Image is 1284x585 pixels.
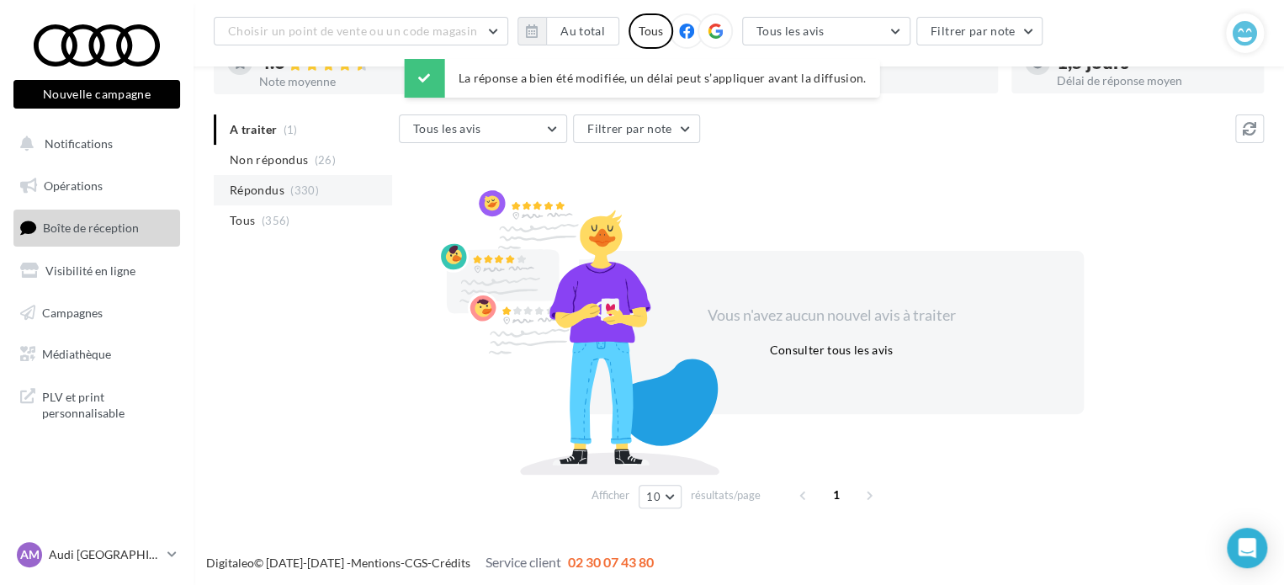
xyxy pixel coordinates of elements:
a: Crédits [432,556,470,570]
span: (356) [262,214,290,227]
button: Notifications [10,126,177,162]
div: Tous [629,13,673,49]
button: 10 [639,485,682,508]
span: AM [20,546,40,563]
span: © [DATE]-[DATE] - - - [206,556,654,570]
span: Campagnes [42,305,103,319]
span: Choisir un point de vente ou un code magasin [228,24,477,38]
span: Non répondus [230,152,308,168]
div: Open Intercom Messenger [1227,528,1267,568]
span: Afficher [592,487,629,503]
button: Au total [546,17,619,45]
span: Répondus [230,182,284,199]
div: La réponse a bien été modifiée, un délai peut s’appliquer avant la diffusion. [405,59,880,98]
button: Nouvelle campagne [13,80,180,109]
div: 1,5 jours [1057,53,1250,72]
span: 02 30 07 43 80 [568,554,654,570]
button: Au total [517,17,619,45]
div: Note moyenne [259,76,453,88]
p: Audi [GEOGRAPHIC_DATA][PERSON_NAME] [49,546,161,563]
div: 4.6 [259,53,453,72]
a: PLV et print personnalisable [10,379,183,428]
button: Consulter tous les avis [762,340,899,360]
span: PLV et print personnalisable [42,386,173,422]
a: Digitaleo [206,556,254,570]
span: Notifications [45,136,113,151]
button: Filtrer par note [916,17,1043,45]
a: AM Audi [GEOGRAPHIC_DATA][PERSON_NAME] [13,539,180,571]
a: Visibilité en ligne [10,253,183,289]
span: Service client [485,554,561,570]
span: Boîte de réception [43,221,139,235]
span: (26) [315,153,336,167]
span: Tous [230,212,255,229]
a: Campagnes [10,295,183,331]
button: Choisir un point de vente ou un code magasin [214,17,508,45]
span: Médiathèque [42,347,111,361]
span: 10 [646,490,661,503]
div: Délai de réponse moyen [1057,75,1250,87]
button: Tous les avis [399,114,567,143]
span: (330) [290,183,319,197]
a: Médiathèque [10,337,183,372]
div: Vous n'avez aucun nouvel avis à traiter [687,305,976,327]
a: Mentions [351,556,401,570]
a: Boîte de réception [10,210,183,246]
span: 1 [823,481,850,508]
button: Filtrer par note [573,114,700,143]
a: CGS [405,556,427,570]
span: Visibilité en ligne [45,263,135,278]
span: Opérations [44,178,103,193]
span: résultats/page [691,487,761,503]
div: Taux de réponse [791,75,984,87]
span: Tous les avis [756,24,825,38]
span: Tous les avis [413,121,481,136]
a: Opérations [10,168,183,204]
button: Tous les avis [742,17,910,45]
